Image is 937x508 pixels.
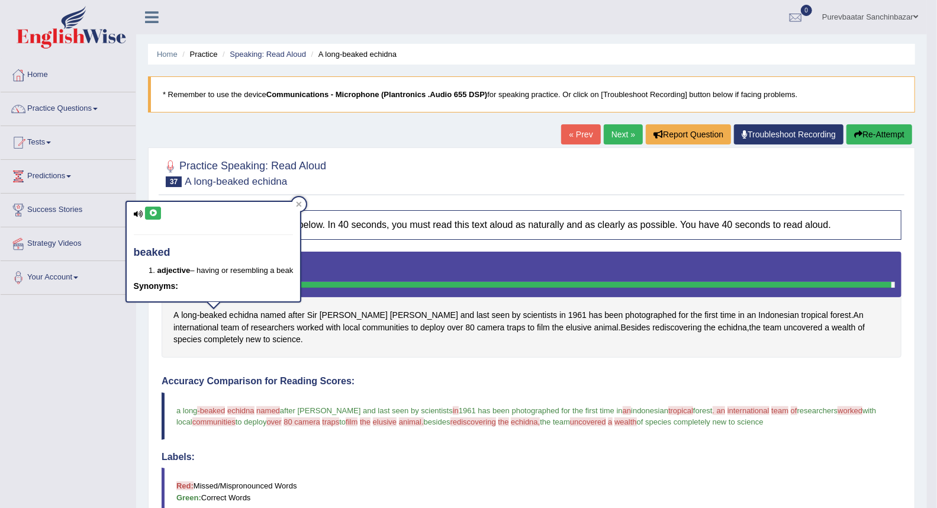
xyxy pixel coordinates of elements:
span: rediscovering [450,417,496,426]
span: the [498,417,509,426]
span: communities [192,417,236,426]
span: Click to see word definition [507,321,525,334]
span: Click to see word definition [738,309,745,321]
span: Click to see word definition [326,321,341,334]
span: 80 camera [284,417,320,426]
span: 0 [801,5,813,16]
span: tropical [668,406,693,415]
span: besides [424,417,450,426]
span: with local [176,406,878,426]
span: in [453,406,459,415]
a: Home [157,50,178,59]
h4: Accuracy Comparison for Reading Scores: [162,376,901,387]
span: Click to see word definition [559,309,566,321]
blockquote: * Remember to use the device for speaking practice. Or click on [Troubleshoot Recording] button b... [148,76,915,112]
span: wealth [614,417,637,426]
span: Click to see word definition [552,321,564,334]
span: of [791,406,797,415]
a: Troubleshoot Recording [734,124,843,144]
span: Click to see word definition [246,333,261,346]
span: Click to see word definition [492,309,510,321]
span: Click to see word definition [523,309,558,321]
span: the team [540,417,570,426]
span: . an [713,406,726,415]
span: Click to see word definition [704,321,716,334]
a: Next » [604,124,643,144]
span: Click to see word definition [297,321,324,334]
span: Click to see word definition [621,321,651,334]
span: animal. [399,417,424,426]
span: Click to see word definition [691,309,702,321]
span: Click to see word definition [801,309,828,321]
span: Click to see word definition [465,321,475,334]
h5: Synonyms: [134,282,294,291]
span: Click to see word definition [204,333,243,346]
span: Click to see word definition [589,309,603,321]
span: over [266,417,281,426]
span: Click to see word definition [652,321,701,334]
h4: Look at the text below. In 40 seconds, you must read this text aloud as naturally and as clearly ... [162,210,901,240]
span: Click to see word definition [568,309,587,321]
a: Success Stories [1,194,136,223]
a: Strategy Videos [1,227,136,257]
span: Click to see word definition [242,321,249,334]
span: international [727,406,769,415]
span: Click to see word definition [759,309,800,321]
span: Click to see word definition [461,309,474,321]
span: Click to see word definition [263,333,271,346]
span: indonesian [631,406,668,415]
span: Click to see word definition [528,321,535,334]
a: Your Account [1,261,136,291]
span: Click to see word definition [718,321,747,334]
span: Click to see word definition [512,309,521,321]
span: echidna [227,406,255,415]
span: Click to see word definition [199,309,227,321]
span: Click to see word definition [747,309,756,321]
b: adjective [157,266,191,275]
span: Click to see word definition [260,309,286,321]
span: Click to see word definition [825,321,830,334]
span: of species completely new to science [637,417,764,426]
span: a [608,417,612,426]
span: -beaked [197,406,225,415]
li: Practice [179,49,217,60]
span: researchers [797,406,838,415]
span: named [256,406,280,415]
a: Predictions [1,160,136,189]
span: Click to see word definition [604,309,623,321]
button: Report Question [646,124,731,144]
span: echidna, [511,417,540,426]
span: Click to see word definition [626,309,677,321]
span: traps [322,417,339,426]
h4: beaked [134,247,294,259]
li: A long-beaked echidna [308,49,397,60]
span: Click to see word definition [229,309,258,321]
span: Click to see word definition [679,309,688,321]
span: Click to see word definition [272,333,300,346]
span: Click to see word definition [307,309,317,321]
span: Click to see word definition [173,309,179,321]
h2: Practice Speaking: Read Aloud [162,157,326,187]
span: Click to see word definition [343,321,360,334]
span: Click to see word definition [477,321,505,334]
span: Click to see word definition [173,333,201,346]
span: Click to see word definition [476,309,490,321]
span: Click to see word definition [830,309,851,321]
span: Click to see word definition [720,309,736,321]
span: Click to see word definition [420,321,445,334]
button: Re-Attempt [846,124,912,144]
span: film [346,417,358,426]
h4: Labels: [162,452,901,462]
span: Click to see word definition [221,321,239,334]
span: Click to see word definition [447,321,463,334]
a: Home [1,59,136,88]
span: an [623,406,631,415]
span: Click to see word definition [566,321,592,334]
a: Practice Questions [1,92,136,122]
span: Click to see word definition [537,321,550,334]
span: 1961 has been photographed for the first time in [459,406,623,415]
li: – having or resembling a beak [157,265,294,276]
span: Click to see word definition [251,321,295,334]
b: Green: [176,493,201,502]
span: team [771,406,788,415]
